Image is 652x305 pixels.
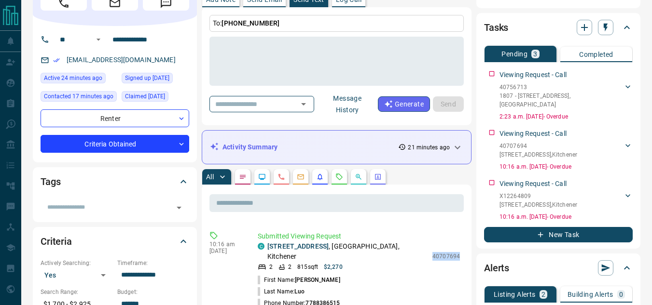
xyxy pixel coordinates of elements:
svg: Agent Actions [374,173,382,181]
p: 40756713 [499,83,623,92]
p: 40707694 [499,142,577,150]
p: 10:16 a.m. [DATE] - Overdue [499,162,633,171]
p: Timeframe: [117,259,189,267]
p: All [206,173,214,180]
div: Alerts [484,256,633,279]
p: To: [209,15,464,32]
div: Tasks [484,16,633,39]
p: Submitted Viewing Request [258,231,460,241]
svg: Requests [335,173,343,181]
p: 2:23 a.m. [DATE] - Overdue [499,112,633,121]
p: 2 [269,263,273,271]
span: Contacted 17 minutes ago [44,92,113,101]
span: Claimed [DATE] [125,92,165,101]
div: 407567131807 - [STREET_ADDRESS],[GEOGRAPHIC_DATA] [499,81,633,111]
p: 1807 - [STREET_ADDRESS] , [GEOGRAPHIC_DATA] [499,92,623,109]
p: 10:16 a.m. [DATE] - Overdue [499,212,633,221]
h2: Alerts [484,260,509,276]
p: Viewing Request - Call [499,129,567,139]
span: Signed up [DATE] [125,73,169,83]
p: [DATE] [209,248,243,254]
p: [STREET_ADDRESS] , Kitchener [499,150,577,159]
div: Criteria [41,230,189,253]
p: 40707694 [432,252,460,261]
p: Listing Alerts [494,291,536,298]
svg: Email Verified [53,57,60,64]
div: Activity Summary21 minutes ago [210,138,463,156]
div: Renter [41,109,189,127]
p: 2 [288,263,291,271]
a: [EMAIL_ADDRESS][DOMAIN_NAME] [67,56,176,64]
p: $2,270 [324,263,343,271]
button: Open [93,34,104,45]
svg: Listing Alerts [316,173,324,181]
a: [STREET_ADDRESS] [267,242,329,250]
span: Luo [294,288,305,295]
svg: Calls [277,173,285,181]
p: Building Alerts [568,291,613,298]
div: 40707694[STREET_ADDRESS],Kitchener [499,140,633,161]
h2: Tags [41,174,60,189]
p: Last Name: [258,287,305,296]
p: 2 [541,291,545,298]
p: [STREET_ADDRESS] , Kitchener [499,200,577,209]
div: Mon Aug 18 2025 [41,91,117,105]
p: , [GEOGRAPHIC_DATA], Kitchener [267,241,428,262]
button: New Task [484,227,633,242]
button: Generate [378,96,430,112]
div: Yes [41,267,112,283]
button: Open [297,97,310,111]
div: Fri Aug 15 2025 [122,91,189,105]
p: First Name: [258,276,340,284]
span: [PERSON_NAME] [295,277,340,283]
p: Search Range: [41,288,112,296]
div: X12264809[STREET_ADDRESS],Kitchener [499,190,633,211]
p: 815 sqft [297,263,318,271]
p: Pending [501,51,527,57]
p: 0 [619,291,623,298]
p: 21 minutes ago [408,143,450,152]
p: X12264809 [499,192,577,200]
svg: Opportunities [355,173,362,181]
p: Viewing Request - Call [499,179,567,189]
p: Activity Summary [222,142,277,152]
p: Actively Searching: [41,259,112,267]
p: Budget: [117,288,189,296]
p: Viewing Request - Call [499,70,567,80]
button: Open [172,201,186,214]
p: 3 [533,51,537,57]
div: condos.ca [258,243,264,250]
p: 10:16 am [209,241,243,248]
svg: Notes [239,173,247,181]
h2: Tasks [484,20,508,35]
button: Message History [317,91,378,118]
div: Mon Jan 08 2024 [122,73,189,86]
div: Tags [41,170,189,193]
span: [PHONE_NUMBER] [222,19,279,27]
svg: Lead Browsing Activity [258,173,266,181]
h2: Criteria [41,234,72,249]
div: Criteria Obtained [41,135,189,153]
p: Completed [579,51,613,58]
svg: Emails [297,173,305,181]
div: Mon Aug 18 2025 [41,73,117,86]
span: Active 24 minutes ago [44,73,102,83]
